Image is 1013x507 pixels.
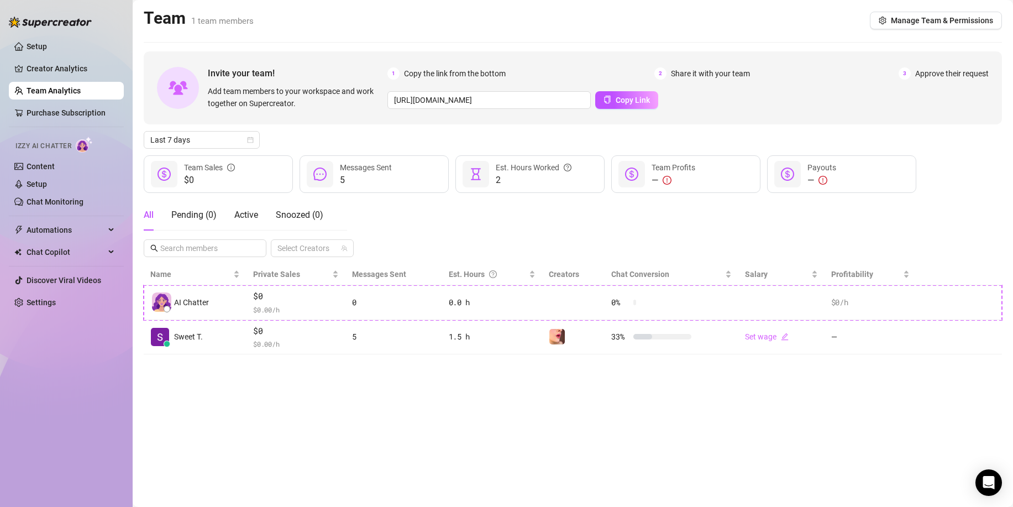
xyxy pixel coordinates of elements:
th: Creators [542,264,605,285]
span: $ 0.00 /h [253,338,339,349]
div: 5 [352,331,435,343]
input: Search members [160,242,251,254]
a: Creator Analytics [27,60,115,77]
a: Content [27,162,55,171]
span: $0 [253,290,339,303]
img: izzy-ai-chatter-avatar-DDCN_rTZ.svg [152,292,171,312]
span: Team Profits [652,163,695,172]
button: Copy Link [595,91,658,109]
span: Automations [27,221,105,239]
img: Chat Copilot [14,248,22,256]
span: Active [234,210,258,220]
span: question-circle [564,161,571,174]
span: question-circle [489,268,497,280]
img: AI Chatter [76,137,93,153]
img: Sweet Tea [151,328,169,346]
a: Settings [27,298,56,307]
span: Copy Link [616,96,650,104]
span: 1 [387,67,400,80]
a: Setup [27,180,47,189]
span: $0 [253,325,339,338]
span: edit [781,333,789,341]
span: Profitability [831,270,873,279]
span: 1 team members [191,16,254,26]
a: Setup [27,42,47,51]
div: — [652,174,695,187]
td: — [825,320,916,355]
span: Messages Sent [340,163,392,172]
span: dollar-circle [781,168,794,181]
span: Chat Conversion [611,270,669,279]
span: 5 [340,174,392,187]
span: exclamation-circle [818,176,827,185]
span: AI Chatter [174,296,209,309]
span: Payouts [807,163,836,172]
span: hourglass [469,168,482,181]
div: $0 /h [831,296,910,309]
span: Messages Sent [352,270,406,279]
span: 2 [654,67,666,80]
span: 2 [496,174,571,187]
h2: Team [144,8,254,29]
img: logo-BBDzfeDw.svg [9,17,92,28]
span: exclamation-circle [663,176,671,185]
span: setting [879,17,886,24]
span: message [313,168,327,181]
button: Manage Team & Permissions [870,12,1002,29]
span: Izzy AI Chatter [15,141,71,151]
a: Purchase Subscription [27,108,106,117]
span: dollar-circle [158,168,171,181]
div: Est. Hours Worked [496,161,571,174]
span: Add team members to your workspace and work together on Supercreator. [208,85,383,109]
span: calendar [247,137,254,143]
span: dollar-circle [625,168,638,181]
div: Est. Hours [449,268,527,280]
span: copy [603,96,611,103]
img: YourSweetTea [549,329,565,344]
span: Sweet T. [174,331,203,343]
span: Chat Copilot [27,243,105,261]
span: Salary [745,270,768,279]
span: Private Sales [253,270,300,279]
div: 1.5 h [449,331,536,343]
a: Team Analytics [27,86,81,95]
span: $ 0.00 /h [253,304,339,315]
span: Share it with your team [671,67,750,80]
span: Manage Team & Permissions [891,16,993,25]
div: — [807,174,836,187]
a: Chat Monitoring [27,197,83,206]
span: search [150,244,158,252]
div: Team Sales [184,161,235,174]
div: Open Intercom Messenger [975,469,1002,496]
span: Invite your team! [208,66,387,80]
div: 0.0 h [449,296,536,309]
span: 0 % [611,296,629,309]
span: 33 % [611,331,629,343]
div: 0 [352,296,435,309]
span: $0 [184,174,235,187]
div: All [144,208,154,222]
a: Discover Viral Videos [27,276,101,285]
span: 3 [899,67,911,80]
a: Set wageedit [745,332,789,341]
span: Approve their request [915,67,989,80]
th: Name [144,264,246,285]
span: Last 7 days [150,132,253,148]
div: Pending ( 0 ) [171,208,217,222]
span: thunderbolt [14,226,23,234]
span: Copy the link from the bottom [404,67,506,80]
span: Snoozed ( 0 ) [276,210,323,220]
span: info-circle [227,161,235,174]
span: team [341,245,348,252]
span: Name [150,268,231,280]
